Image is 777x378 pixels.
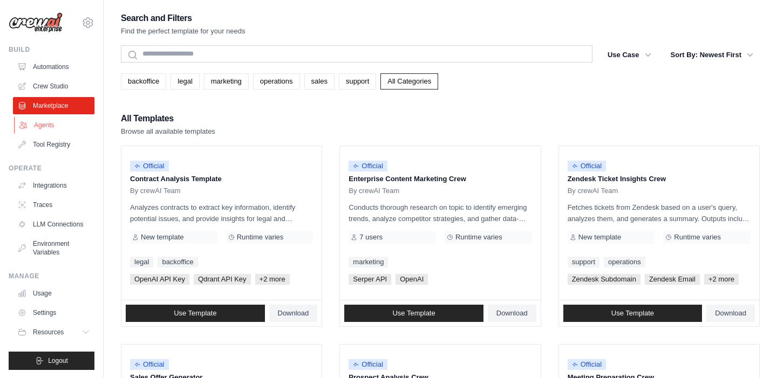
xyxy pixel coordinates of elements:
button: Sort By: Newest First [664,45,760,65]
a: Use Template [126,305,265,322]
span: Use Template [611,309,654,318]
span: Download [496,309,528,318]
a: Download [488,305,536,322]
span: Official [349,161,387,171]
span: New template [578,233,621,242]
a: Automations [13,58,94,75]
a: Environment Variables [13,235,94,261]
a: Download [269,305,318,322]
span: Use Template [392,309,435,318]
span: Official [568,161,606,171]
span: OpenAI [396,274,428,285]
a: Use Template [344,305,483,322]
a: backoffice [158,257,197,267]
a: Usage [13,285,94,302]
span: Official [130,161,169,171]
span: Runtime varies [674,233,721,242]
p: Zendesk Ticket Insights Crew [568,174,751,184]
span: By crewAI Team [568,187,618,195]
p: Conducts thorough research on topic to identify emerging trends, analyze competitor strategies, a... [349,202,531,224]
p: Analyzes contracts to extract key information, identify potential issues, and provide insights fo... [130,202,313,224]
a: legal [130,257,153,267]
h2: All Templates [121,111,215,126]
span: Zendesk Email [645,274,700,285]
h2: Search and Filters [121,11,246,26]
a: All Categories [380,73,438,90]
span: Logout [48,356,68,365]
a: operations [253,73,300,90]
span: Download [278,309,309,318]
span: Zendesk Subdomain [568,274,640,285]
span: Official [130,359,169,370]
span: Serper API [349,274,391,285]
p: Enterprise Content Marketing Crew [349,174,531,184]
a: Agents [14,116,96,134]
span: Qdrant API Key [194,274,251,285]
a: legal [171,73,199,90]
span: +2 more [704,274,739,285]
a: Crew Studio [13,78,94,95]
span: OpenAI API Key [130,274,189,285]
a: backoffice [121,73,166,90]
span: Use Template [174,309,216,318]
div: Manage [9,272,94,280]
span: Resources [33,328,64,336]
a: support [568,257,599,267]
span: Download [715,309,746,318]
a: marketing [349,257,388,267]
a: Tool Registry [13,136,94,153]
span: Official [349,359,387,370]
a: marketing [204,73,249,90]
div: Build [9,45,94,54]
p: Fetches tickets from Zendesk based on a user's query, analyzes them, and generates a summary. Out... [568,202,751,224]
button: Use Case [601,45,658,65]
a: support [339,73,376,90]
div: Operate [9,164,94,173]
a: LLM Connections [13,216,94,233]
p: Find the perfect template for your needs [121,26,246,37]
a: operations [604,257,645,267]
a: Marketplace [13,97,94,114]
a: Integrations [13,177,94,194]
span: 7 users [359,233,383,242]
a: Traces [13,196,94,214]
span: By crewAI Team [130,187,181,195]
p: Browse all available templates [121,126,215,137]
img: Logo [9,12,63,33]
span: New template [141,233,183,242]
a: Use Template [563,305,703,322]
span: +2 more [255,274,290,285]
a: sales [304,73,335,90]
p: Contract Analysis Template [130,174,313,184]
span: By crewAI Team [349,187,399,195]
button: Logout [9,352,94,370]
span: Official [568,359,606,370]
span: Runtime varies [237,233,284,242]
a: Download [706,305,755,322]
a: Settings [13,304,94,321]
span: Runtime varies [455,233,502,242]
button: Resources [13,324,94,341]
